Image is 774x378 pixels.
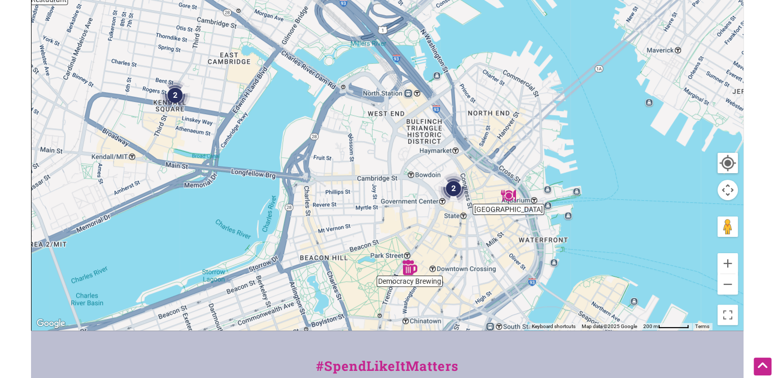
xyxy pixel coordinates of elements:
[718,274,738,294] button: Zoom out
[160,80,190,111] div: 2
[718,253,738,274] button: Zoom in
[718,153,738,173] button: Your Location
[34,317,68,330] a: Open this area in Google Maps (opens a new window)
[438,173,469,204] div: 2
[754,358,771,375] div: Scroll Back to Top
[640,323,692,330] button: Map Scale: 200 m per 57 pixels
[718,217,738,237] button: Drag Pegman onto the map to open Street View
[643,323,658,329] span: 200 m
[716,304,739,326] button: Toggle fullscreen view
[501,188,516,203] div: Hong Kong
[402,260,417,275] div: Democracy Brewing
[532,323,576,330] button: Keyboard shortcuts
[695,323,709,329] a: Terms (opens in new tab)
[582,323,637,329] span: Map data ©2025 Google
[34,317,68,330] img: Google
[718,180,738,200] button: Map camera controls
